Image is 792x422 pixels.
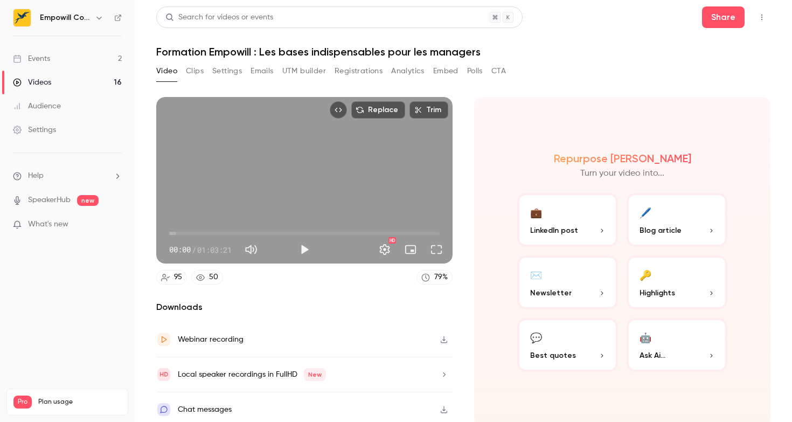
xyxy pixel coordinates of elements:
[13,9,31,26] img: Empowill Community
[391,63,425,80] button: Analytics
[467,63,483,80] button: Polls
[530,287,572,299] span: Newsletter
[640,287,675,299] span: Highlights
[212,63,242,80] button: Settings
[109,220,122,230] iframe: Noticeable Trigger
[491,63,506,80] button: CTA
[240,239,262,260] button: Mute
[178,403,232,416] div: Chat messages
[13,53,50,64] div: Events
[554,152,691,165] h2: Repurpose [PERSON_NAME]
[580,167,664,180] p: Turn your video into...
[400,239,421,260] button: Turn on miniplayer
[530,225,578,236] span: LinkedIn post
[178,368,326,381] div: Local speaker recordings in FullHD
[13,396,32,409] span: Pro
[627,193,727,247] button: 🖊️Blog article
[517,318,618,372] button: 💬Best quotes
[627,255,727,309] button: 🔑Highlights
[169,244,191,255] span: 00:00
[753,9,770,26] button: Top Bar Actions
[374,239,395,260] button: Settings
[77,195,99,206] span: new
[38,398,121,406] span: Plan usage
[351,101,405,119] button: Replace
[530,329,542,345] div: 💬
[178,333,244,346] div: Webinar recording
[165,12,273,23] div: Search for videos or events
[517,255,618,309] button: ✉️Newsletter
[388,237,396,244] div: HD
[640,266,651,283] div: 🔑
[517,193,618,247] button: 💼LinkedIn post
[282,63,326,80] button: UTM builder
[197,244,232,255] span: 01:03:21
[28,195,71,206] a: SpeakerHub
[426,239,447,260] button: Full screen
[530,266,542,283] div: ✉️
[209,272,218,283] div: 50
[330,101,347,119] button: Embed video
[13,77,51,88] div: Videos
[192,244,196,255] span: /
[174,272,182,283] div: 95
[433,63,458,80] button: Embed
[156,301,453,314] h2: Downloads
[416,270,453,285] a: 79%
[13,124,56,135] div: Settings
[169,244,232,255] div: 00:00
[409,101,448,119] button: Trim
[28,170,44,182] span: Help
[28,219,68,230] span: What's new
[335,63,383,80] button: Registrations
[640,350,665,361] span: Ask Ai...
[627,318,727,372] button: 🤖Ask Ai...
[640,204,651,220] div: 🖊️
[186,63,204,80] button: Clips
[13,170,122,182] li: help-dropdown-opener
[530,350,576,361] span: Best quotes
[191,270,223,285] a: 50
[640,225,682,236] span: Blog article
[40,12,91,23] h6: Empowill Community
[156,45,770,58] h1: Formation Empowill : Les bases indispensables pour les managers
[434,272,448,283] div: 79 %
[304,368,326,381] span: New
[251,63,273,80] button: Emails
[13,101,61,112] div: Audience
[530,204,542,220] div: 💼
[156,270,187,285] a: 95
[156,63,177,80] button: Video
[294,239,315,260] button: Play
[640,329,651,345] div: 🤖
[702,6,745,28] button: Share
